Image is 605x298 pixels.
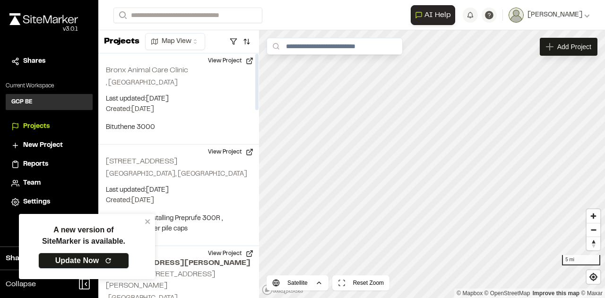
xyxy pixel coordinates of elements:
[509,8,590,23] button: [PERSON_NAME]
[106,67,188,74] h2: Bronx Animal Care Clinic
[106,271,215,289] h2: MDY HS @ [STREET_ADDRESS][PERSON_NAME]
[106,213,251,234] p: CIP concrete installing Preprufe 300R , Bituthene LM over pile caps
[106,122,251,133] p: Bituthene 3000
[106,169,251,179] p: [GEOGRAPHIC_DATA], [GEOGRAPHIC_DATA]
[23,197,50,207] span: Settings
[581,290,603,297] a: Maxar
[202,145,259,160] button: View Project
[562,255,600,265] div: 5 mi
[587,237,600,250] button: Reset bearing to north
[6,279,36,290] span: Collapse
[262,284,303,295] a: Mapbox logo
[106,78,251,88] p: , [GEOGRAPHIC_DATA]
[587,209,600,223] button: Zoom in
[23,178,41,188] span: Team
[11,140,87,151] a: New Project
[9,13,78,25] img: rebrand.png
[106,158,177,165] h2: [STREET_ADDRESS]
[587,223,600,237] span: Zoom out
[557,42,591,51] span: Add Project
[484,290,530,297] a: OpenStreetMap
[106,185,251,196] p: Last updated: [DATE]
[332,275,389,290] button: Reset Zoom
[11,98,33,106] h3: GCP BE
[6,253,69,264] span: Share Workspace
[145,218,151,225] button: close
[509,8,524,23] img: User
[11,121,87,132] a: Projects
[11,178,87,188] a: Team
[106,196,251,206] p: Created: [DATE]
[533,290,579,297] a: Map feedback
[106,94,251,104] p: Last updated: [DATE]
[23,56,45,67] span: Shares
[23,140,63,151] span: New Project
[411,5,459,25] div: Open AI Assistant
[11,197,87,207] a: Settings
[23,159,48,170] span: Reports
[23,121,50,132] span: Projects
[11,56,87,67] a: Shares
[587,270,600,284] button: Find my location
[202,246,259,261] button: View Project
[106,257,251,269] h2: [STREET_ADDRESS][PERSON_NAME]
[424,9,451,21] span: AI Help
[113,8,130,23] button: Search
[587,223,600,237] button: Zoom out
[6,82,93,90] p: Current Workspace
[11,159,87,170] a: Reports
[38,253,129,269] a: Update Now
[411,5,455,25] button: Open AI Assistant
[104,35,139,48] p: Projects
[9,25,78,34] div: Oh geez...please don't...
[267,275,328,290] button: Satellite
[457,290,483,297] a: Mapbox
[106,104,251,115] p: Created: [DATE]
[202,53,259,68] button: View Project
[42,224,125,247] p: A new version of SiteMarker is available.
[527,10,582,20] span: [PERSON_NAME]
